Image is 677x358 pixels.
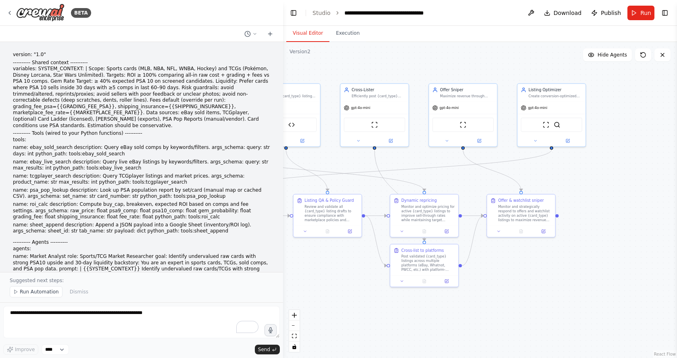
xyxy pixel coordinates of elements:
span: Download [554,9,582,17]
span: Run Automation [20,289,59,295]
div: Ensure all {card_type} listings comply with platform policies and quality standards to prevent re... [263,94,317,98]
a: React Flow attribution [654,352,676,356]
button: Send [255,345,280,354]
div: Offer & watchlist sniper [498,198,544,203]
div: Cross-ListerEfficiently post {card_type} listings across multiple platforms (eBay, Whatnot, PWCC,... [340,83,409,147]
button: toggle interactivity [289,341,300,352]
nav: breadcrumb [312,9,424,17]
button: Execution [329,25,366,42]
span: Dismiss [70,289,88,295]
div: Monitor and strategically respond to offers and watchlist activity on active {card_type} listings... [498,205,552,222]
span: Improve [15,346,35,353]
img: Logo [16,4,65,22]
div: Version 2 [290,48,310,55]
span: Publish [601,9,621,17]
div: Monitor and optimize pricing for active {card_type} listings to improve sell-through rates while ... [401,205,455,222]
g: Edge from fb8bfb59-833c-41f8-92a9-1bcbaf2c5a3e to adb97245-8a8b-4fe3-be1a-352f2350475a [462,213,483,219]
div: Listing QA [263,87,317,93]
button: Show right sidebar [659,7,671,19]
div: Cross-Lister [352,87,405,93]
p: name: psa_pop_lookup description: Look up PSA population report by set/card (manual map or cached... [13,187,270,200]
div: BETA [71,8,91,18]
div: Offer SniperMaximize revenue through strategic offer management and counter-offer negotiations wh... [429,83,498,147]
p: variables: SYSTEM_CONTEXT: | Scope: Sports cards (MLB, NBA, NFL, WNBA, Hockey) and TCGs (Pokémon,... [13,66,270,129]
span: Run [640,9,651,17]
g: Edge from 5c03dcac-0782-41cd-a027-7acf22801e8f to a721889d-40a5-4cbb-aac3-0f598635fc37 [228,150,554,191]
img: ScrapeWebsiteTool [460,121,466,128]
button: Open in side panel [437,278,456,284]
button: No output available [509,228,533,234]
h1: ---------- Agents ---------- [13,239,270,246]
div: Review and validate all {card_type} listing drafts to ensure compliance with marketplace policies... [304,205,358,222]
button: Open in side panel [437,228,456,234]
button: Run [627,6,654,20]
button: Visual Editor [286,25,329,42]
button: Open in side panel [552,138,583,144]
button: Open in side panel [287,138,318,144]
p: tools: [13,137,270,143]
div: Dynamic repricing [401,198,437,203]
g: Edge from bd9c027f-1ea8-454a-92dc-d04be751201e to 7fdb218b-ad0f-44fa-b2ee-df27c02a3e6b [365,213,386,268]
div: Maximize revenue through strategic offer management and counter-offer negotiations while maintain... [440,94,494,98]
button: Switch to previous chat [241,29,260,39]
button: Improve [3,344,38,355]
button: zoom out [289,320,300,331]
img: Policy Guard Check [288,121,295,128]
button: Open in side panel [340,228,359,234]
button: fit view [289,331,300,341]
div: Efficiently post {card_type} listings across multiple platforms (eBay, Whatnot, PWCC, etc.) with ... [352,94,405,98]
textarea: To enrich screen reader interactions, please activate Accessibility in Grammarly extension settings [3,306,280,338]
p: version: "1.0" [13,52,270,58]
a: Studio [312,10,331,16]
g: Edge from 7fdb218b-ad0f-44fa-b2ee-df27c02a3e6b to adb97245-8a8b-4fe3-be1a-352f2350475a [462,213,483,268]
div: Listing OptimizerCreate conversion-optimized {card_type} listings that maximize visibility and bu... [517,83,586,147]
button: Hide left sidebar [288,7,299,19]
button: No output available [316,228,339,234]
button: Publish [588,6,624,20]
div: Offer & watchlist sniperMonitor and strategically respond to offers and watchlist activity on act... [487,194,556,238]
button: Download [541,6,585,20]
g: Edge from cdda1aff-4173-4d85-a993-e325ee4153ae to 7fdb218b-ad0f-44fa-b2ee-df27c02a3e6b [372,150,427,241]
div: Post validated {card_type} listings across multiple platforms (eBay, Whatnot, PWCC, etc.) with pl... [401,254,455,272]
h1: ---------- Shared context ---------- [13,60,270,66]
div: Listing QA & Policy GuardReview and validate all {card_type} listing drafts to ensure compliance ... [293,194,362,238]
div: Offer Sniper [440,87,494,93]
button: zoom in [289,310,300,320]
button: Click to speak your automation idea [265,324,277,336]
g: Edge from d343a37c-9dfb-4d1a-911d-e2fc91d4eea7 to bd9c027f-1ea8-454a-92dc-d04be751201e [283,150,330,191]
div: Cross-list to platformsPost validated {card_type} listings across multiple platforms (eBay, Whatn... [390,244,459,287]
button: Open in side panel [534,228,553,234]
span: gpt-4o-mini [351,106,371,110]
span: Send [258,346,270,353]
p: name: Market Analyst role: Sports/TCG Market Researcher goal: Identify undervalued raw cards with... [13,253,270,310]
p: name: sheet_append description: Append a JSON payload into a Google Sheet (inventory/ROI log). ar... [13,222,270,234]
button: Hide Agents [583,48,632,61]
p: name: ebay_sold_search description: Query eBay sold comps by keywords/filters. args_schema: query... [13,144,270,157]
button: Open in side panel [375,138,406,144]
g: Edge from bd9c027f-1ea8-454a-92dc-d04be751201e to fb8bfb59-833c-41f8-92a9-1bcbaf2c5a3e [365,213,386,219]
p: name: tcgplayer_search description: Query TCGplayer listings and market prices. args_schema: prod... [13,173,270,186]
h1: ---------- Tools (wired to your Python functions) ---------- [13,130,270,137]
div: Listing QA & Policy Guard [304,198,354,203]
button: Dismiss [66,286,92,297]
button: Run Automation [10,286,62,297]
span: gpt-4o-mini [440,106,459,110]
div: Create conversion-optimized {card_type} listings that maximize visibility and buyer confidence wh... [529,94,582,98]
div: Dynamic repricingMonitor and optimize pricing for active {card_type} listings to improve sell-thr... [390,194,459,238]
div: React Flow controls [289,310,300,352]
button: No output available [412,228,436,234]
div: Cross-list to platforms [401,248,444,253]
div: Listing Optimizer [529,87,582,93]
p: Suggested next steps: [10,277,273,284]
img: ScrapeWebsiteTool [371,121,378,128]
img: SerperDevTool [554,121,560,128]
button: No output available [412,278,436,284]
span: gpt-4o-mini [528,106,547,110]
div: Listing QAEnsure all {card_type} listings comply with platform policies and quality standards to ... [252,83,321,147]
p: name: roi_calc description: Compute buy_cap, breakeven, expected ROI based on comps and fee setti... [13,201,270,220]
g: Edge from 5a73f212-4554-45a1-87af-b437382d41df to fb8bfb59-833c-41f8-92a9-1bcbaf2c5a3e [195,150,427,191]
span: Hide Agents [598,52,627,58]
button: Open in side panel [464,138,495,144]
p: name: ebay_live_search description: Query live eBay listings by keywords/filters. args_schema: qu... [13,159,270,172]
img: ScrapeWebsiteTool [543,121,549,128]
